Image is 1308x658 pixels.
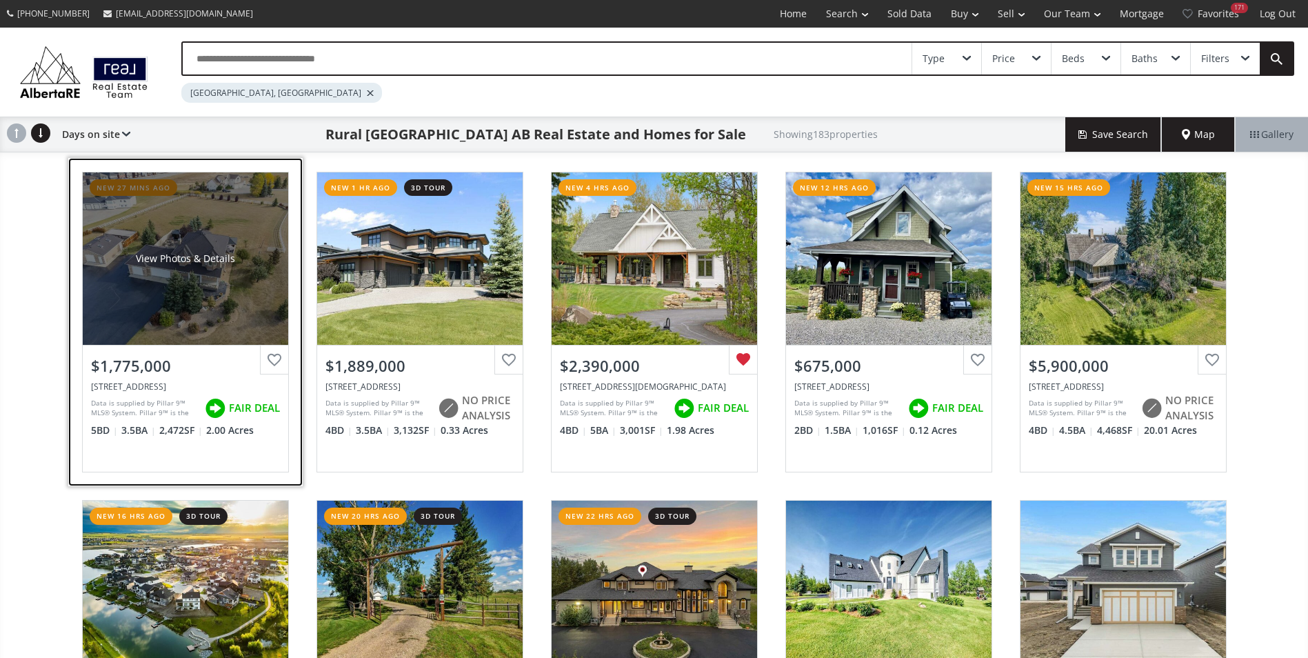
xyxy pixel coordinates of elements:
[1059,423,1094,437] span: 4.5 BA
[325,423,352,437] span: 4 BD
[537,158,772,486] a: new 4 hrs ago$2,390,000[STREET_ADDRESS][DEMOGRAPHIC_DATA]Data is supplied by Pillar 9™ MLS® Syste...
[1250,128,1294,141] span: Gallery
[55,117,130,152] div: Days on site
[863,423,906,437] span: 1,016 SF
[560,355,749,377] div: $2,390,000
[325,398,431,419] div: Data is supplied by Pillar 9™ MLS® System. Pillar 9™ is the owner of the copyright in its MLS® Sy...
[1162,117,1235,152] div: Map
[91,423,118,437] span: 5 BD
[1231,3,1248,13] div: 171
[91,381,280,392] div: 264 Stage Coach Lane, Rural Rocky View County, AB t4a0p2
[121,423,156,437] span: 3.5 BA
[560,398,667,419] div: Data is supplied by Pillar 9™ MLS® System. Pillar 9™ is the owner of the copyright in its MLS® Sy...
[394,423,437,437] span: 3,132 SF
[159,423,203,437] span: 2,472 SF
[698,401,749,415] span: FAIR DEAL
[91,355,280,377] div: $1,775,000
[97,1,260,26] a: [EMAIL_ADDRESS][DOMAIN_NAME]
[1165,393,1218,423] span: NO PRICE ANALYSIS
[116,8,253,19] span: [EMAIL_ADDRESS][DOMAIN_NAME]
[1029,398,1134,419] div: Data is supplied by Pillar 9™ MLS® System. Pillar 9™ is the owner of the copyright in its MLS® Sy...
[325,355,514,377] div: $1,889,000
[825,423,859,437] span: 1.5 BA
[772,158,1006,486] a: new 12 hrs ago$675,000[STREET_ADDRESS]Data is supplied by Pillar 9™ MLS® System. Pillar 9™ is the...
[1006,158,1240,486] a: new 15 hrs ago$5,900,000[STREET_ADDRESS]Data is supplied by Pillar 9™ MLS® System. Pillar 9™ is t...
[1131,54,1158,63] div: Baths
[136,252,235,266] div: View Photos & Details
[794,355,983,377] div: $675,000
[356,423,390,437] span: 3.5 BA
[325,125,746,144] h1: Rural [GEOGRAPHIC_DATA] AB Real Estate and Homes for Sale
[68,158,303,486] a: new 27 mins agoView Photos & Details$1,775,000[STREET_ADDRESS]Data is supplied by Pillar 9™ MLS® ...
[923,54,945,63] div: Type
[325,381,514,392] div: 67 Stoneypointe Place, Rural Rocky View County, AB T3L 0C9
[91,398,198,419] div: Data is supplied by Pillar 9™ MLS® System. Pillar 9™ is the owner of the copyright in its MLS® Sy...
[1029,423,1056,437] span: 4 BD
[590,423,616,437] span: 5 BA
[1182,128,1215,141] span: Map
[794,423,821,437] span: 2 BD
[667,423,714,437] span: 1.98 Acres
[1144,423,1197,437] span: 20.01 Acres
[181,83,382,103] div: [GEOGRAPHIC_DATA], [GEOGRAPHIC_DATA]
[441,423,488,437] span: 0.33 Acres
[1097,423,1140,437] span: 4,468 SF
[670,395,698,422] img: rating icon
[229,401,280,415] span: FAIR DEAL
[1201,54,1229,63] div: Filters
[620,423,663,437] span: 3,001 SF
[932,401,983,415] span: FAIR DEAL
[905,395,932,422] img: rating icon
[560,423,587,437] span: 4 BD
[794,381,983,392] div: 249 Cottageclub Crescent, Rural Rocky View County, AB T4C1B1
[14,43,154,101] img: Logo
[560,381,749,392] div: 112 Church Ranches Place, Rural Rocky View County, AB T3R 1B1
[1029,381,1218,392] div: 237 Escarpment Drive, Rural Rocky View County, AB T3Z3M8
[992,54,1015,63] div: Price
[1235,117,1308,152] div: Gallery
[1062,54,1085,63] div: Beds
[794,398,901,419] div: Data is supplied by Pillar 9™ MLS® System. Pillar 9™ is the owner of the copyright in its MLS® Sy...
[1029,355,1218,377] div: $5,900,000
[462,393,514,423] span: NO PRICE ANALYSIS
[1065,117,1162,152] button: Save Search
[909,423,957,437] span: 0.12 Acres
[201,395,229,422] img: rating icon
[1138,395,1165,422] img: rating icon
[17,8,90,19] span: [PHONE_NUMBER]
[206,423,254,437] span: 2.00 Acres
[434,395,462,422] img: rating icon
[303,158,537,486] a: new 1 hr ago3d tour$1,889,000[STREET_ADDRESS]Data is supplied by Pillar 9™ MLS® System. Pillar 9™...
[774,129,878,139] h2: Showing 183 properties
